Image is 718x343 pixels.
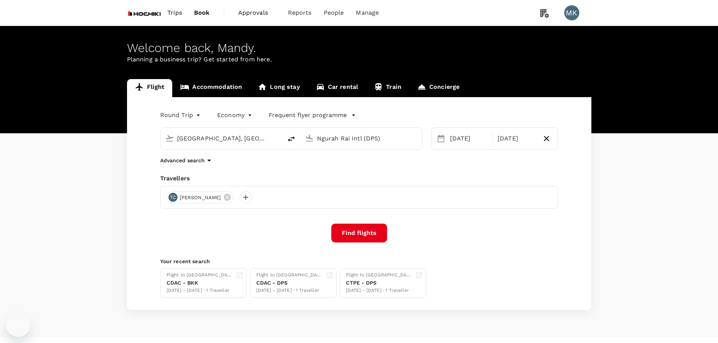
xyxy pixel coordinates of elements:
[346,271,412,279] div: Flight to [GEOGRAPHIC_DATA]
[217,109,254,121] div: Economy
[564,5,579,20] div: MK
[317,133,406,144] input: Going to
[256,287,323,294] div: [DATE] - [DATE] · 1 Traveller
[277,137,279,139] button: Open
[127,79,173,97] a: Flight
[127,55,591,64] p: Planning a business trip? Get started from here.
[282,130,300,148] button: delete
[447,131,491,146] div: [DATE]
[172,79,250,97] a: Accommodation
[160,174,558,183] div: Travellers
[308,79,366,97] a: Car rental
[167,271,233,279] div: Flight to [GEOGRAPHIC_DATA]
[127,41,591,55] div: Welcome back , Mandy .
[256,271,323,279] div: Flight to [GEOGRAPHIC_DATA]
[160,157,205,164] p: Advanced search
[256,279,323,287] div: CDAC - DPS
[168,193,178,202] div: TC
[269,111,347,120] p: Frequent flyer programme
[167,8,182,17] span: Trips
[127,5,162,21] img: Hochiki Asia Pacific Pte Ltd
[366,79,409,97] a: Train
[6,313,30,337] iframe: Button to launch messaging window
[331,224,387,242] button: Find flights
[346,279,412,287] div: CTPE - DPS
[160,156,214,165] button: Advanced search
[324,8,344,17] span: People
[167,287,233,294] div: [DATE] - [DATE] · 1 Traveller
[409,79,467,97] a: Concierge
[494,131,539,146] div: [DATE]
[346,287,412,294] div: [DATE] - [DATE] · 1 Traveller
[177,133,266,144] input: Depart from
[160,258,558,265] p: Your recent search
[175,194,226,201] span: [PERSON_NAME]
[167,279,233,287] div: CDAC - BKK
[417,137,418,139] button: Open
[356,8,379,17] span: Manage
[160,109,202,121] div: Round Trip
[194,8,210,17] span: Book
[269,111,356,120] button: Frequent flyer programme
[167,191,234,203] div: TC[PERSON_NAME]
[288,8,312,17] span: Reports
[250,79,308,97] a: Long stay
[238,8,276,17] span: Approvals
